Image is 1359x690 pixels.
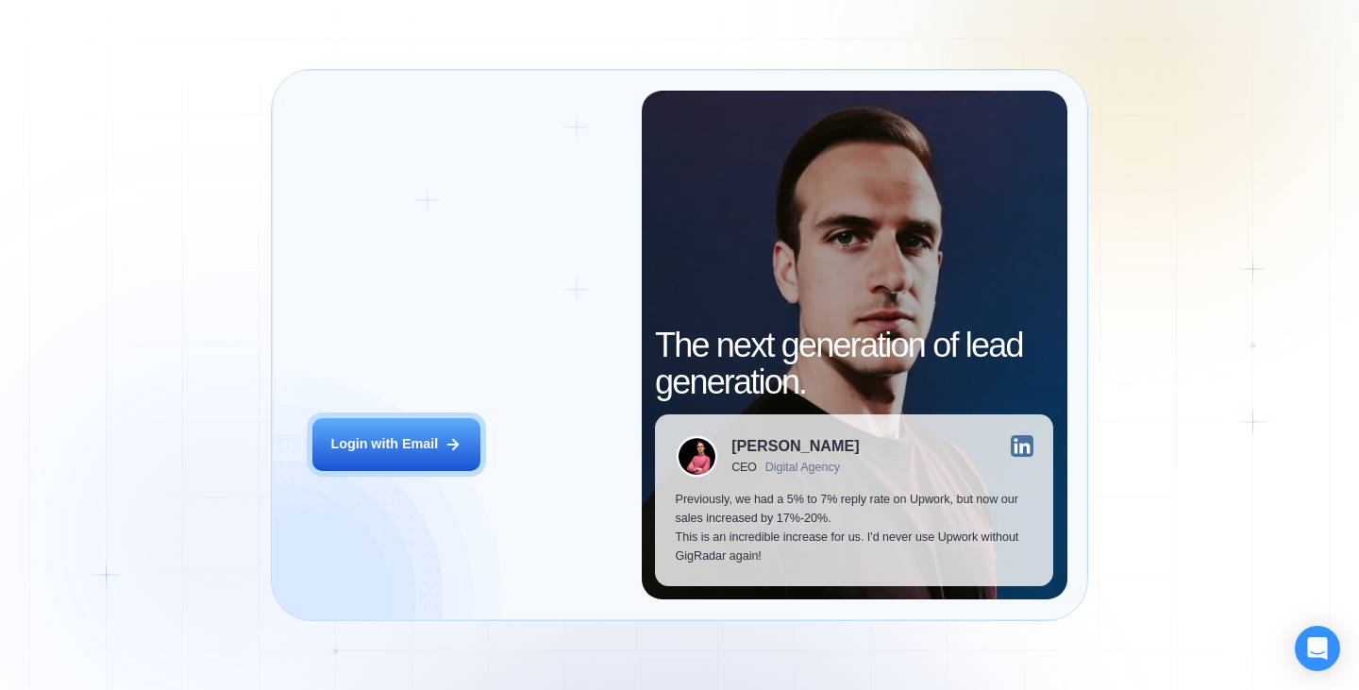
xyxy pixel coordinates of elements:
[655,327,1053,401] h2: The next generation of lead generation.
[312,418,480,471] button: Login with Email
[765,461,840,474] div: Digital Agency
[1295,626,1340,671] div: Open Intercom Messenger
[676,491,1033,565] p: Previously, we had a 5% to 7% reply rate on Upwork, but now our sales increased by 17%-20%. This ...
[731,461,757,474] div: CEO
[731,438,859,453] div: [PERSON_NAME]
[330,435,438,454] div: Login with Email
